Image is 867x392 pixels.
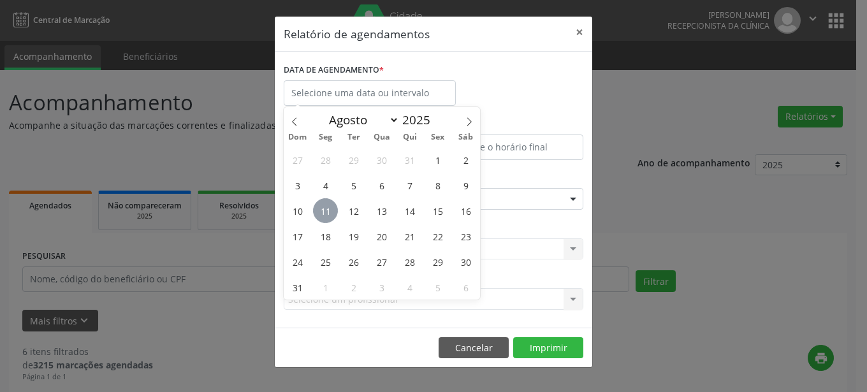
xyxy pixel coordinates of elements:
span: Agosto 24, 2025 [285,249,310,274]
span: Qua [368,133,396,142]
span: Agosto 18, 2025 [313,224,338,249]
input: Selecione uma data ou intervalo [284,80,456,106]
span: Agosto 7, 2025 [397,173,422,198]
span: Agosto 1, 2025 [425,147,450,172]
span: Agosto 23, 2025 [453,224,478,249]
span: Agosto 12, 2025 [341,198,366,223]
span: Setembro 6, 2025 [453,275,478,300]
label: ATÉ [437,115,583,134]
span: Agosto 20, 2025 [369,224,394,249]
span: Agosto 3, 2025 [285,173,310,198]
span: Julho 28, 2025 [313,147,338,172]
span: Agosto 30, 2025 [453,249,478,274]
span: Agosto 21, 2025 [397,224,422,249]
span: Agosto 27, 2025 [369,249,394,274]
span: Julho 27, 2025 [285,147,310,172]
span: Agosto 22, 2025 [425,224,450,249]
span: Agosto 8, 2025 [425,173,450,198]
button: Imprimir [513,337,583,359]
span: Sáb [452,133,480,142]
span: Julho 29, 2025 [341,147,366,172]
span: Setembro 2, 2025 [341,275,366,300]
span: Setembro 1, 2025 [313,275,338,300]
h5: Relatório de agendamentos [284,25,430,42]
span: Sex [424,133,452,142]
button: Cancelar [439,337,509,359]
span: Agosto 28, 2025 [397,249,422,274]
span: Setembro 4, 2025 [397,275,422,300]
span: Agosto 9, 2025 [453,173,478,198]
span: Julho 31, 2025 [397,147,422,172]
span: Agosto 6, 2025 [369,173,394,198]
span: Agosto 31, 2025 [285,275,310,300]
span: Agosto 29, 2025 [425,249,450,274]
span: Agosto 17, 2025 [285,224,310,249]
label: DATA DE AGENDAMENTO [284,61,384,80]
span: Agosto 13, 2025 [369,198,394,223]
span: Ter [340,133,368,142]
span: Dom [284,133,312,142]
button: Close [567,17,592,48]
span: Agosto 5, 2025 [341,173,366,198]
span: Seg [312,133,340,142]
select: Month [323,111,399,129]
span: Agosto 16, 2025 [453,198,478,223]
span: Julho 30, 2025 [369,147,394,172]
span: Setembro 5, 2025 [425,275,450,300]
input: Year [399,112,441,128]
span: Agosto 19, 2025 [341,224,366,249]
span: Agosto 25, 2025 [313,249,338,274]
span: Agosto 11, 2025 [313,198,338,223]
span: Setembro 3, 2025 [369,275,394,300]
input: Selecione o horário final [437,134,583,160]
span: Agosto 10, 2025 [285,198,310,223]
span: Qui [396,133,424,142]
span: Agosto 26, 2025 [341,249,366,274]
span: Agosto 2, 2025 [453,147,478,172]
span: Agosto 15, 2025 [425,198,450,223]
span: Agosto 4, 2025 [313,173,338,198]
span: Agosto 14, 2025 [397,198,422,223]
